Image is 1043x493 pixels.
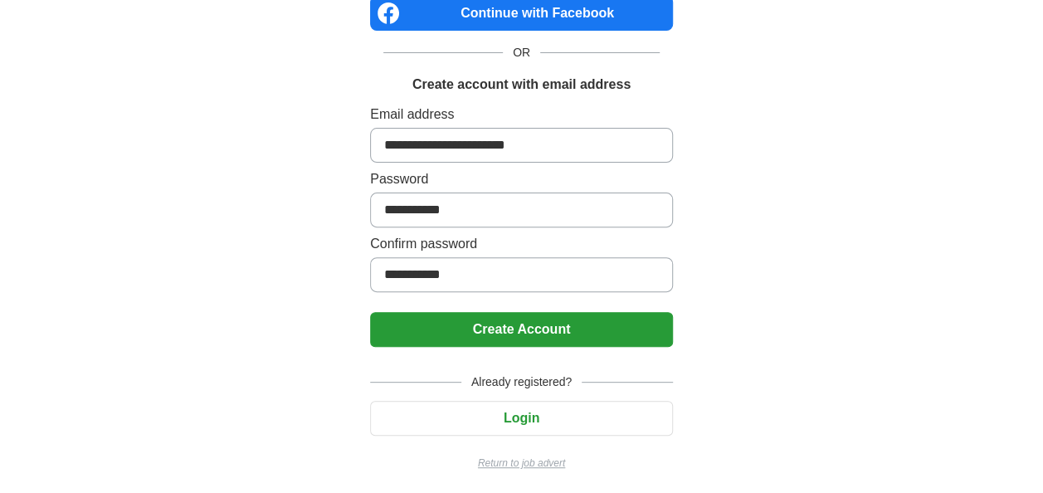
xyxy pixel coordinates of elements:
[370,234,673,254] label: Confirm password
[461,373,582,391] span: Already registered?
[370,411,673,425] a: Login
[370,105,673,124] label: Email address
[503,44,540,61] span: OR
[370,169,673,189] label: Password
[370,312,673,347] button: Create Account
[370,401,673,436] button: Login
[412,75,631,95] h1: Create account with email address
[370,456,673,471] a: Return to job advert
